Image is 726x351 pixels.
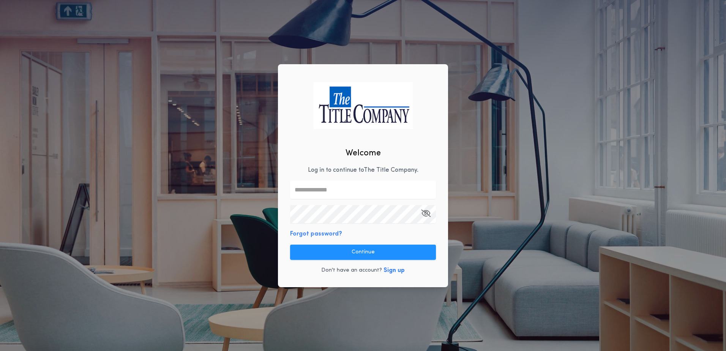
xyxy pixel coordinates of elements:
button: Continue [290,245,436,260]
button: Forgot password? [290,229,342,239]
p: Don't have an account? [321,267,382,274]
p: Log in to continue to The Title Company . [308,166,418,175]
button: Sign up [384,266,405,275]
h2: Welcome [346,147,381,160]
img: logo [313,82,413,129]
